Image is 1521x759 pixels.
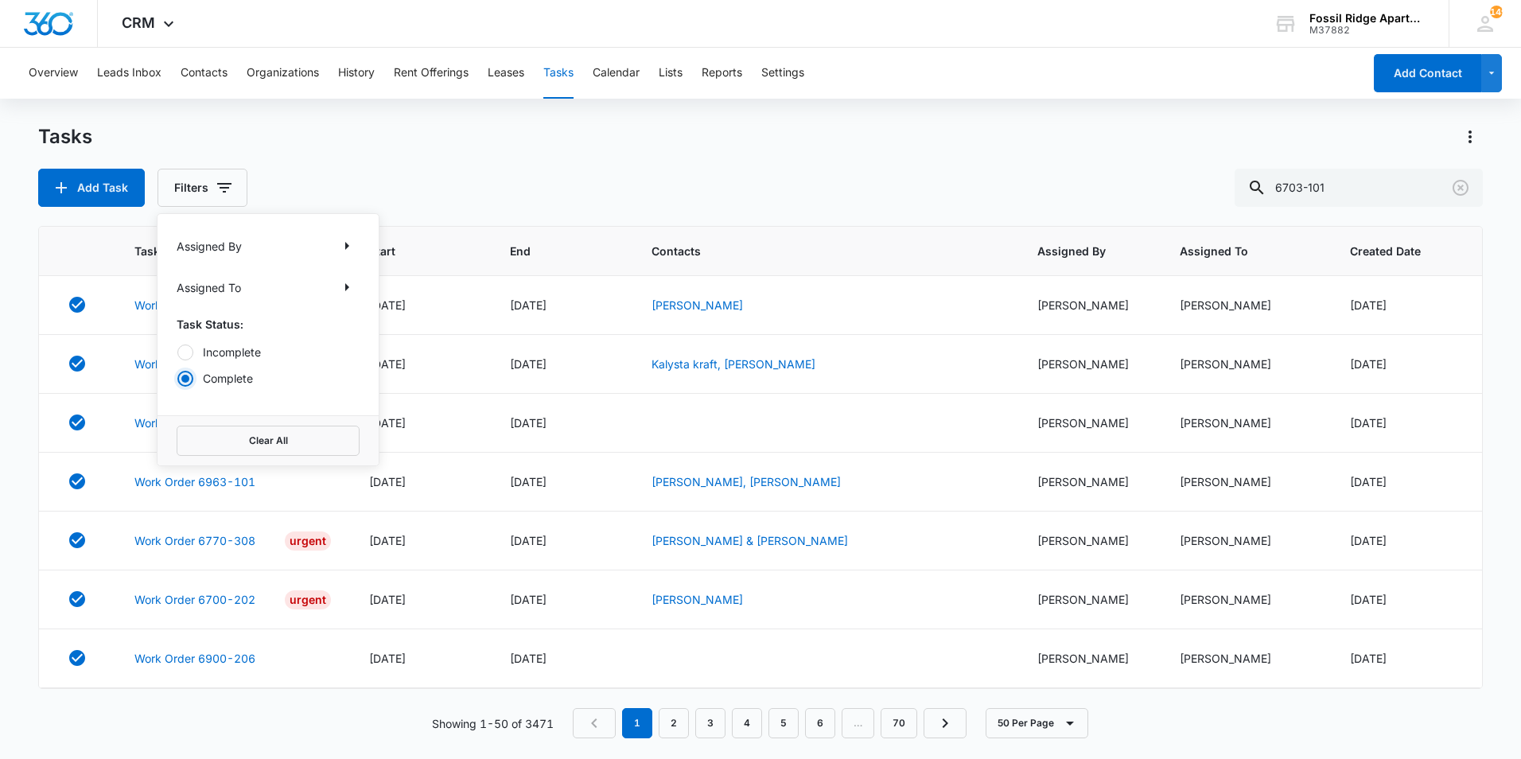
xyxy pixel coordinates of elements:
span: [DATE] [510,652,547,665]
a: Page 6 [805,708,835,738]
button: Show Assigned To filters [334,274,360,300]
span: [DATE] [1350,475,1387,488]
button: Leads Inbox [97,48,161,99]
div: [PERSON_NAME] [1037,297,1141,313]
span: Contacts [652,243,977,259]
span: [DATE] [369,357,406,371]
div: account name [1309,12,1426,25]
em: 1 [622,708,652,738]
span: [DATE] [369,416,406,430]
button: Filters [158,169,247,207]
span: Created Date [1350,243,1433,259]
button: Leases [488,48,524,99]
span: CRM [122,14,155,31]
span: [DATE] [1350,534,1387,547]
button: Calendar [593,48,640,99]
p: Task Status: [177,316,360,333]
button: Add Task [38,169,145,207]
nav: Pagination [573,708,967,738]
span: Assigned By [1037,243,1118,259]
div: [PERSON_NAME] [1180,356,1312,372]
input: Search Tasks [1235,169,1483,207]
a: [PERSON_NAME], [PERSON_NAME] [652,475,841,488]
span: Task [134,243,308,259]
div: [PERSON_NAME] [1037,532,1141,549]
button: 50 Per Page [986,708,1088,738]
a: Page 2 [659,708,689,738]
a: Page 5 [768,708,799,738]
span: [DATE] [369,534,406,547]
span: [DATE] [510,593,547,606]
h1: Tasks [38,125,92,149]
span: [DATE] [510,475,547,488]
span: [DATE] [369,298,406,312]
a: Work Order 6900-206 [134,650,255,667]
p: Showing 1-50 of 3471 [432,715,554,732]
label: Incomplete [177,344,360,360]
button: Actions [1457,124,1483,150]
span: [DATE] [510,416,547,430]
div: account id [1309,25,1426,36]
div: [PERSON_NAME] [1037,650,1141,667]
div: [PERSON_NAME] [1180,415,1312,431]
div: [PERSON_NAME] [1037,473,1141,490]
span: 149 [1490,6,1503,18]
div: [PERSON_NAME] [1180,532,1312,549]
span: [DATE] [510,534,547,547]
a: [PERSON_NAME] [652,593,743,606]
a: Next Page [924,708,967,738]
div: Urgent [285,531,331,551]
a: Page 3 [695,708,725,738]
div: [PERSON_NAME] [1037,591,1141,608]
button: Add Contact [1374,54,1481,92]
span: [DATE] [510,298,547,312]
button: Overview [29,48,78,99]
div: [PERSON_NAME] [1180,650,1312,667]
span: [DATE] [1350,357,1387,371]
a: Work Order 6981-208 [134,356,255,372]
a: Work Order 6940-307 [134,297,255,313]
span: Start [369,243,449,259]
p: Assigned To [177,279,241,296]
a: Work Order 6963-101 [134,473,255,490]
button: Tasks [543,48,574,99]
div: [PERSON_NAME] [1037,415,1141,431]
a: [PERSON_NAME] [652,298,743,312]
a: Kalysta kraft, [PERSON_NAME] [652,357,815,371]
button: Contacts [181,48,228,99]
div: notifications count [1490,6,1503,18]
span: [DATE] [1350,416,1387,430]
div: [PERSON_NAME] [1180,591,1312,608]
a: Work Order 6770-308 [134,532,255,549]
button: Rent Offerings [394,48,469,99]
p: Assigned By [177,238,242,255]
button: Settings [761,48,804,99]
label: Complete [177,370,360,387]
a: Page 70 [881,708,917,738]
span: [DATE] [1350,652,1387,665]
button: History [338,48,375,99]
a: Work Order- 6900 [134,415,234,431]
button: Lists [659,48,683,99]
div: [PERSON_NAME] [1180,473,1312,490]
a: Work Order 6700-202 [134,591,255,608]
span: End [510,243,589,259]
button: Organizations [247,48,319,99]
a: Page 4 [732,708,762,738]
button: Reports [702,48,742,99]
span: [DATE] [369,475,406,488]
span: [DATE] [369,593,406,606]
span: Assigned To [1180,243,1289,259]
div: [PERSON_NAME] [1180,297,1312,313]
button: Clear [1448,175,1473,200]
span: [DATE] [1350,298,1387,312]
span: [DATE] [1350,593,1387,606]
span: [DATE] [369,652,406,665]
div: Urgent [285,590,331,609]
span: [DATE] [510,357,547,371]
div: [PERSON_NAME] [1037,356,1141,372]
button: Clear All [177,426,360,456]
a: [PERSON_NAME] & [PERSON_NAME] [652,534,848,547]
button: Show Assigned By filters [334,233,360,259]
